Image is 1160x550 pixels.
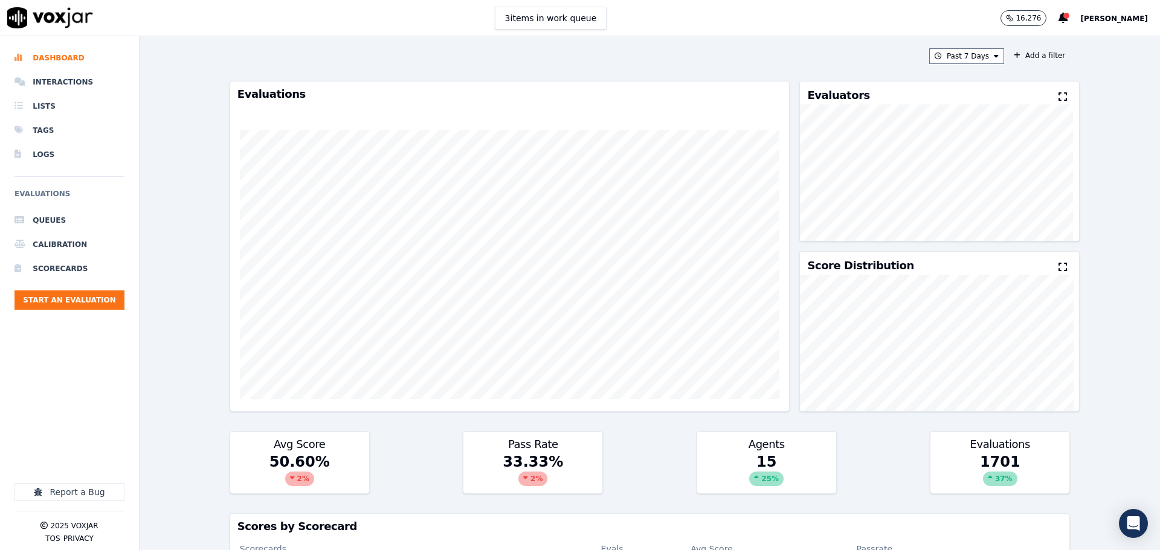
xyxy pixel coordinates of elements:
a: Queues [14,208,124,232]
button: 3items in work queue [495,7,607,30]
h3: Agents [704,439,829,450]
a: Scorecards [14,257,124,281]
h3: Evaluators [807,90,869,101]
a: Lists [14,94,124,118]
div: Open Intercom Messenger [1119,509,1148,538]
p: 16,276 [1016,13,1041,23]
a: Dashboard [14,46,124,70]
h6: Evaluations [14,187,124,208]
h3: Pass Rate [471,439,595,450]
a: Tags [14,118,124,142]
div: 15 [697,452,836,493]
h3: Evaluations [938,439,1062,450]
button: 16,276 [1000,10,1046,26]
a: Interactions [14,70,124,94]
button: Past 7 Days [929,48,1004,64]
div: 2 % [285,472,314,486]
p: 2025 Voxjar [50,521,98,531]
button: Report a Bug [14,483,124,501]
a: Logs [14,142,124,167]
div: 2 % [518,472,547,486]
h3: Scores by Scorecard [237,521,1062,532]
button: Privacy [63,534,94,543]
div: 50.60 % [230,452,369,493]
div: 37 % [983,472,1017,486]
div: 33.33 % [463,452,602,493]
span: [PERSON_NAME] [1080,14,1148,23]
button: TOS [45,534,60,543]
div: 1701 [930,452,1069,493]
h3: Score Distribution [807,260,913,271]
button: Start an Evaluation [14,290,124,310]
h3: Avg Score [237,439,362,450]
button: 16,276 [1000,10,1058,26]
a: Calibration [14,232,124,257]
h3: Evaluations [237,89,782,100]
div: 25 % [749,472,784,486]
button: [PERSON_NAME] [1080,11,1160,25]
button: Add a filter [1009,48,1070,63]
img: voxjar logo [7,7,93,28]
